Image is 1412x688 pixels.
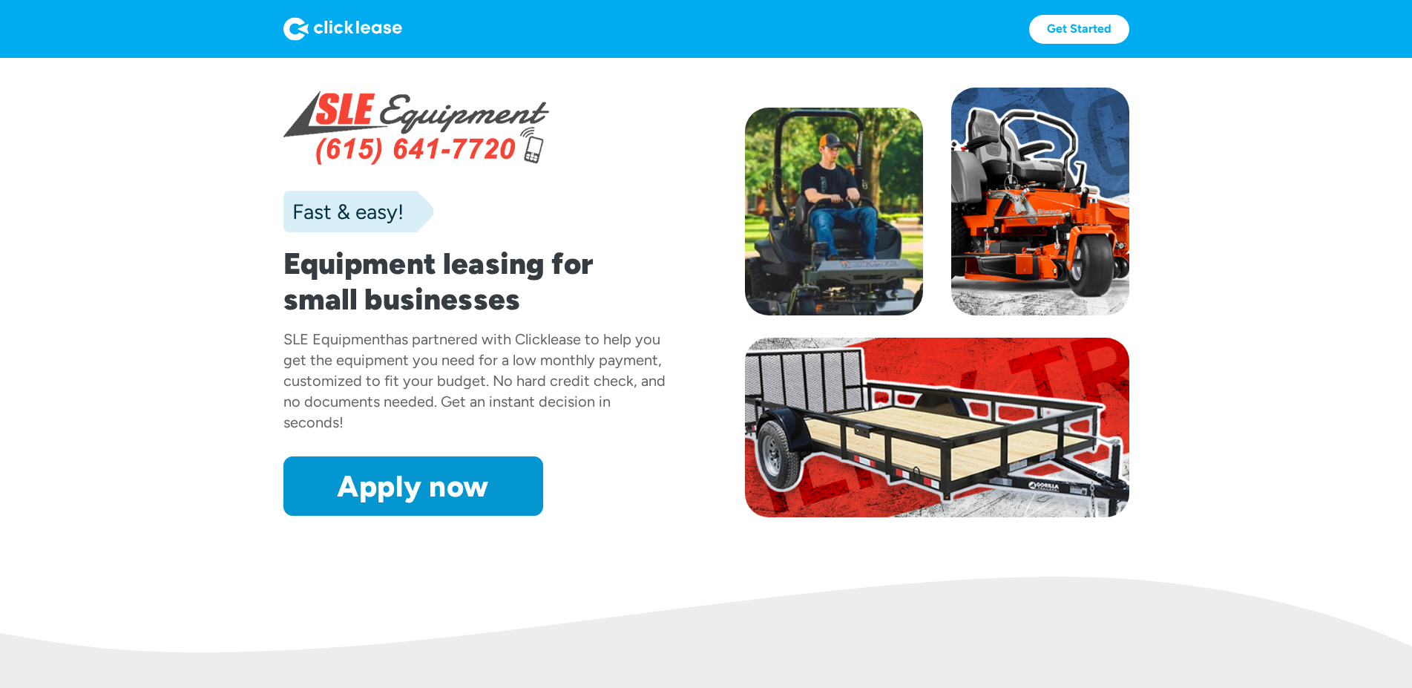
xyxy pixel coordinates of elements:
[283,17,402,41] img: Logo
[1029,15,1129,44] a: Get Started
[283,330,386,348] div: SLE Equipment
[283,246,668,317] h1: Equipment leasing for small businesses
[283,456,543,516] a: Apply now
[283,197,404,226] div: Fast & easy!
[283,330,666,431] div: has partnered with Clicklease to help you get the equipment you need for a low monthly payment, c...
